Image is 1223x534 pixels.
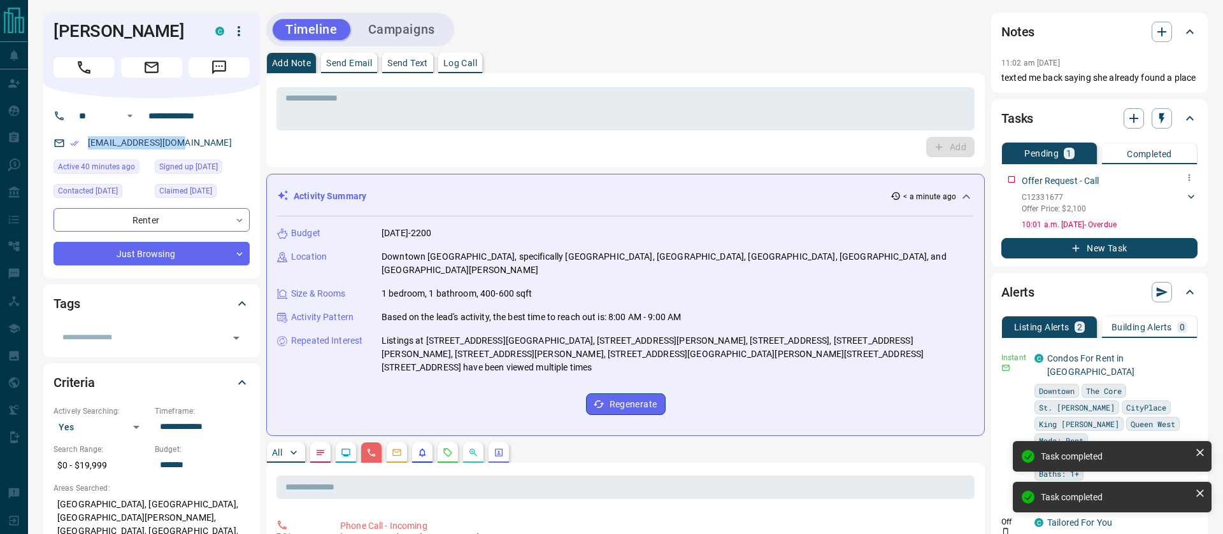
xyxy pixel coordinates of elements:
[54,367,250,398] div: Criteria
[54,482,250,494] p: Areas Searched:
[54,455,148,476] p: $0 - $19,999
[392,447,402,458] svg: Emails
[1022,219,1198,230] p: 10:01 a.m. [DATE] - Overdue
[382,334,974,374] p: Listings at [STREET_ADDRESS][GEOGRAPHIC_DATA], [STREET_ADDRESS][PERSON_NAME], [STREET_ADDRESS], [...
[291,227,320,240] p: Budget
[1039,401,1115,414] span: St. [PERSON_NAME]
[54,293,80,314] h2: Tags
[291,287,346,300] p: Size & Rooms
[1066,149,1071,158] p: 1
[468,447,478,458] svg: Opportunities
[1086,384,1122,397] span: The Core
[54,288,250,319] div: Tags
[88,137,232,148] a: [EMAIL_ADDRESS][DOMAIN_NAME]
[1039,418,1119,430] span: King [PERSON_NAME]
[1001,17,1198,47] div: Notes
[155,405,250,417] p: Timeframe:
[155,160,250,178] div: Fri Aug 11 2023
[315,447,325,458] svg: Notes
[159,160,218,173] span: Signed up [DATE]
[355,19,448,40] button: Campaigns
[1034,354,1043,363] div: condos.ca
[1001,108,1033,129] h2: Tasks
[1001,59,1060,67] p: 11:02 am [DATE]
[903,191,956,202] p: < a minute ago
[1112,323,1172,332] p: Building Alerts
[277,185,974,208] div: Activity Summary< a minute ago
[70,139,79,148] svg: Email Verified
[382,250,974,277] p: Downtown [GEOGRAPHIC_DATA], specifically [GEOGRAPHIC_DATA], [GEOGRAPHIC_DATA], [GEOGRAPHIC_DATA],...
[272,448,282,457] p: All
[189,57,250,78] span: Message
[58,160,135,173] span: Active 40 minutes ago
[291,250,327,263] p: Location
[417,447,427,458] svg: Listing Alerts
[273,19,350,40] button: Timeline
[586,393,666,415] button: Regenerate
[443,447,453,458] svg: Requests
[122,108,138,123] button: Open
[382,227,431,240] p: [DATE]-2200
[1126,401,1166,414] span: CityPlace
[326,59,372,67] p: Send Email
[382,311,681,324] p: Based on the lead's activity, the best time to reach out is: 8:00 AM - 9:00 AM
[382,287,533,300] p: 1 bedroom, 1 bathroom, 400-600 sqft
[1014,323,1069,332] p: Listing Alerts
[1039,384,1075,397] span: Downtown
[155,184,250,202] div: Fri Aug 11 2023
[291,311,354,324] p: Activity Pattern
[1001,282,1034,302] h2: Alerts
[1131,418,1175,430] span: Queen West
[227,329,245,347] button: Open
[1022,174,1099,188] p: Offer Request - Call
[54,57,115,78] span: Call
[494,447,504,458] svg: Agent Actions
[1001,71,1198,85] p: texted me back saying she already found a place
[291,334,362,348] p: Repeated Interest
[1180,323,1185,332] p: 0
[54,208,250,232] div: Renter
[341,447,351,458] svg: Lead Browsing Activity
[272,59,311,67] p: Add Note
[1001,22,1034,42] h2: Notes
[443,59,477,67] p: Log Call
[340,519,969,533] p: Phone Call - Incoming
[1001,352,1027,363] p: Instant
[1001,516,1027,528] p: Off
[1022,192,1086,203] p: C12331677
[1022,203,1086,214] p: Offer Price: $2,100
[1041,451,1190,461] div: Task completed
[155,444,250,455] p: Budget:
[215,27,224,36] div: condos.ca
[1127,150,1172,158] p: Completed
[1024,149,1059,158] p: Pending
[1077,323,1082,332] p: 2
[54,417,148,437] div: Yes
[1022,189,1198,217] div: C12331677Offer Price: $2,100
[1047,353,1134,377] a: Condos For Rent in [GEOGRAPHIC_DATA]
[366,447,376,458] svg: Calls
[1001,363,1010,372] svg: Email
[1001,103,1198,134] div: Tasks
[159,185,212,197] span: Claimed [DATE]
[54,160,148,178] div: Mon Aug 18 2025
[1041,492,1190,502] div: Task completed
[54,444,148,455] p: Search Range:
[58,185,118,197] span: Contacted [DATE]
[54,372,95,393] h2: Criteria
[54,242,250,265] div: Just Browsing
[387,59,428,67] p: Send Text
[54,21,196,41] h1: [PERSON_NAME]
[1039,434,1084,447] span: Mode: Rent
[294,190,366,203] p: Activity Summary
[121,57,182,78] span: Email
[1001,277,1198,307] div: Alerts
[54,405,148,417] p: Actively Searching:
[54,184,148,202] div: Sun Sep 03 2023
[1001,238,1198,258] button: New Task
